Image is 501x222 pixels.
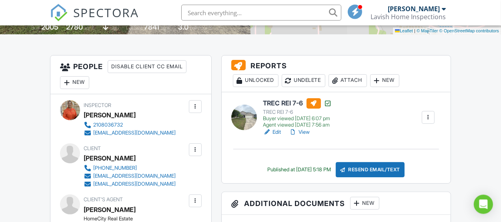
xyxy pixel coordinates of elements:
[233,74,279,87] div: Unlocked
[84,145,101,151] span: Client
[84,25,96,31] span: sq. ft.
[263,98,332,109] h6: TREC REI 7-6
[50,55,211,94] h3: People
[93,181,176,187] div: [EMAIL_ADDRESS][DOMAIN_NAME]
[84,129,176,137] a: [EMAIL_ADDRESS][DOMAIN_NAME]
[66,23,83,31] div: 2780
[289,128,310,136] a: View
[263,128,281,136] a: Edit
[50,11,139,28] a: SPECTORA
[84,216,182,222] div: HomeCity Real Estate
[439,28,499,33] a: © OpenStreetMap contributors
[417,28,438,33] a: © MapTiler
[84,109,136,121] div: [PERSON_NAME]
[84,180,176,188] a: [EMAIL_ADDRESS][DOMAIN_NAME]
[32,25,40,31] span: Built
[263,122,332,128] div: Agent viewed [DATE] 7:56 am
[474,195,493,214] div: Open Intercom Messenger
[110,25,119,31] span: slab
[282,74,325,87] div: Undelete
[370,74,399,87] div: New
[388,5,440,13] div: [PERSON_NAME]
[42,23,59,31] div: 2005
[350,197,379,210] div: New
[84,102,111,108] span: Inspector
[84,204,136,216] a: [PERSON_NAME]
[93,130,176,136] div: [EMAIL_ADDRESS][DOMAIN_NAME]
[371,13,446,21] div: Lavish Home Inspections
[395,28,413,33] a: Leaflet
[329,74,367,87] div: Attach
[84,164,176,172] a: [PHONE_NUMBER]
[84,121,176,129] a: 2108036732
[73,4,139,21] span: SPECTORA
[84,172,176,180] a: [EMAIL_ADDRESS][DOMAIN_NAME]
[222,55,451,92] h3: Reports
[84,152,136,164] div: [PERSON_NAME]
[336,162,405,177] div: Resend Email/Text
[84,196,123,202] span: Client's Agent
[144,23,160,31] div: 7841
[93,122,123,128] div: 2108036732
[60,76,89,89] div: New
[126,25,143,31] span: Lot Size
[181,5,341,21] input: Search everything...
[267,166,331,173] div: Published at [DATE] 5:18 PM
[263,115,332,122] div: Buyer viewed [DATE] 6:07 pm
[414,28,415,33] span: |
[222,192,451,215] h3: Additional Documents
[93,165,137,171] div: [PHONE_NUMBER]
[50,4,68,22] img: The Best Home Inspection Software - Spectora
[190,25,213,31] span: bathrooms
[108,60,186,73] div: Disable Client CC Email
[93,173,176,179] div: [EMAIL_ADDRESS][DOMAIN_NAME]
[263,98,332,129] a: TREC REI 7-6 TREC REI 7-6 Buyer viewed [DATE] 6:07 pm Agent viewed [DATE] 7:56 am
[161,25,171,31] span: sq.ft.
[178,23,189,31] div: 3.0
[263,109,332,115] div: TREC REI 7-6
